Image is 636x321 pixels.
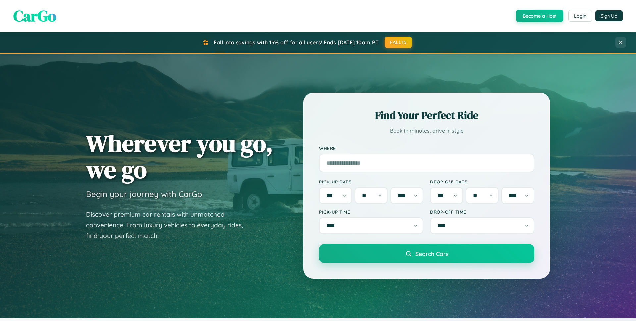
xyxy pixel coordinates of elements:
[595,10,623,21] button: Sign Up
[385,37,412,48] button: FALL15
[319,244,534,263] button: Search Cars
[319,209,423,215] label: Pick-up Time
[430,209,534,215] label: Drop-off Time
[214,39,380,46] span: Fall into savings with 15% off for all users! Ends [DATE] 10am PT.
[415,250,448,257] span: Search Cars
[319,126,534,136] p: Book in minutes, drive in style
[86,189,202,199] h3: Begin your journey with CarGo
[86,209,252,241] p: Discover premium car rentals with unmatched convenience. From luxury vehicles to everyday rides, ...
[430,179,534,184] label: Drop-off Date
[516,10,563,22] button: Become a Host
[568,10,592,22] button: Login
[319,179,423,184] label: Pick-up Date
[13,5,56,27] span: CarGo
[319,145,534,151] label: Where
[319,108,534,123] h2: Find Your Perfect Ride
[86,130,273,182] h1: Wherever you go, we go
